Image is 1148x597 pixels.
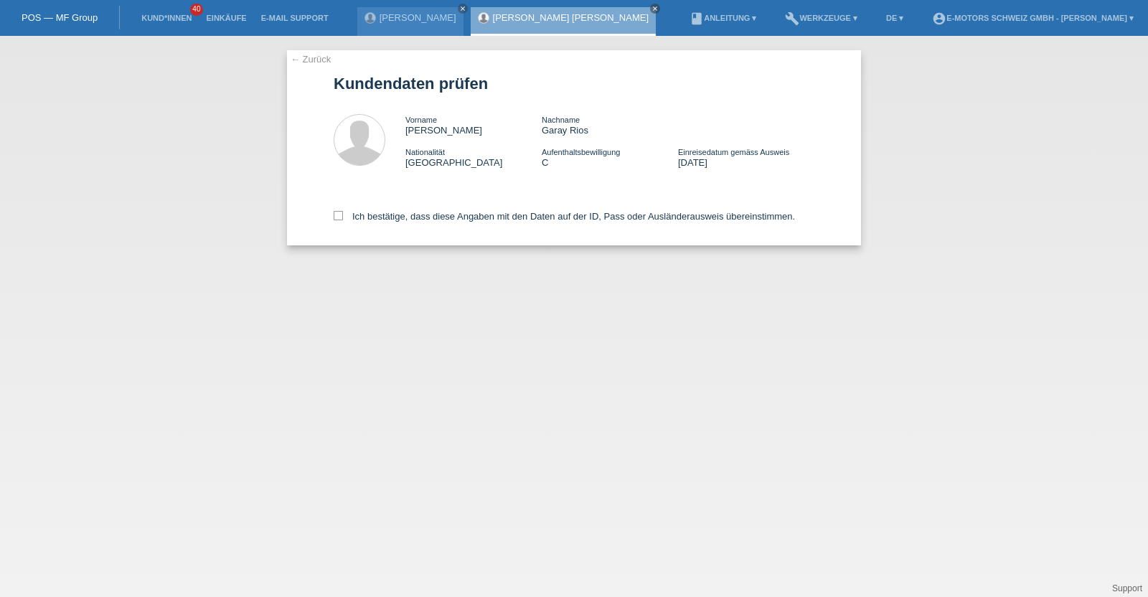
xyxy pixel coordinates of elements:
[134,14,199,22] a: Kund*innen
[678,146,814,168] div: [DATE]
[22,12,98,23] a: POS — MF Group
[254,14,336,22] a: E-Mail Support
[1112,583,1142,593] a: Support
[778,14,865,22] a: buildWerkzeuge ▾
[405,146,542,168] div: [GEOGRAPHIC_DATA]
[932,11,946,26] i: account_circle
[458,4,468,14] a: close
[651,5,659,12] i: close
[542,148,620,156] span: Aufenthaltsbewilligung
[542,114,678,136] div: Garay Rios
[493,12,649,23] a: [PERSON_NAME] [PERSON_NAME]
[925,14,1141,22] a: account_circleE-Motors Schweiz GmbH - [PERSON_NAME] ▾
[334,75,814,93] h1: Kundendaten prüfen
[542,116,580,124] span: Nachname
[199,14,253,22] a: Einkäufe
[405,116,437,124] span: Vorname
[405,114,542,136] div: [PERSON_NAME]
[334,211,795,222] label: Ich bestätige, dass diese Angaben mit den Daten auf der ID, Pass oder Ausländerausweis übereinsti...
[459,5,466,12] i: close
[785,11,799,26] i: build
[190,4,203,16] span: 40
[690,11,704,26] i: book
[291,54,331,65] a: ← Zurück
[380,12,456,23] a: [PERSON_NAME]
[405,148,445,156] span: Nationalität
[678,148,789,156] span: Einreisedatum gemäss Ausweis
[682,14,763,22] a: bookAnleitung ▾
[650,4,660,14] a: close
[879,14,911,22] a: DE ▾
[542,146,678,168] div: C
